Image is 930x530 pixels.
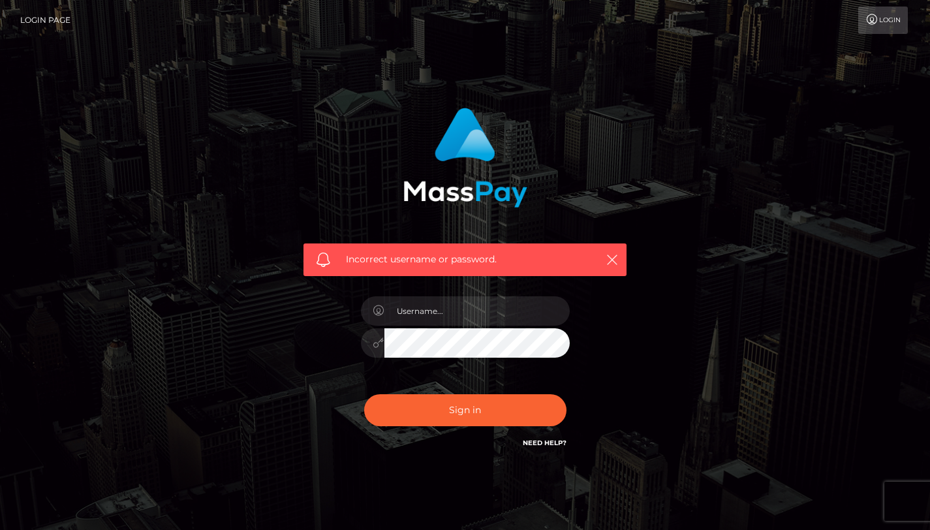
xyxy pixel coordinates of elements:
[364,394,566,426] button: Sign in
[384,296,570,326] input: Username...
[20,7,70,34] a: Login Page
[346,253,584,266] span: Incorrect username or password.
[403,108,527,208] img: MassPay Login
[858,7,908,34] a: Login
[523,439,566,447] a: Need Help?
